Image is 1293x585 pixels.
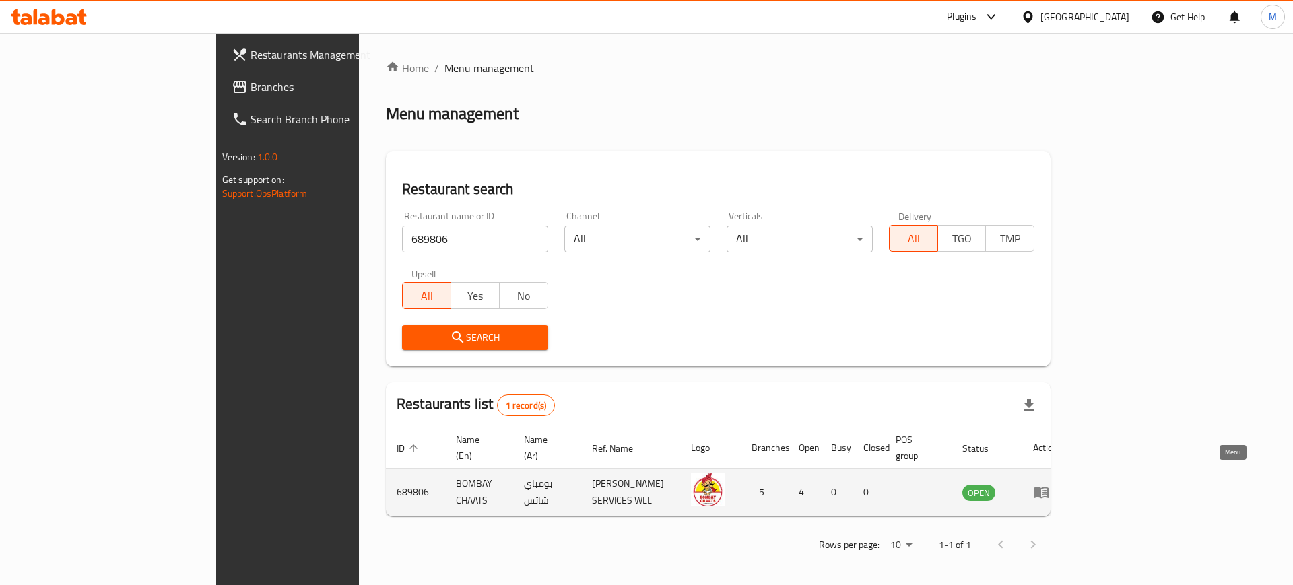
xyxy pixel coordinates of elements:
table: enhanced table [386,427,1069,516]
div: Total records count [497,394,556,416]
span: All [895,229,933,248]
td: بومباي شاتس [513,469,581,516]
img: BOMBAY CHAATS [691,473,725,506]
button: No [499,282,548,309]
li: / [434,60,439,76]
div: [GEOGRAPHIC_DATA] [1040,9,1129,24]
label: Delivery [898,211,932,221]
span: Search [413,329,537,346]
a: Branches [221,71,432,103]
div: All [727,226,873,252]
h2: Restaurant search [402,179,1034,199]
button: Yes [451,282,500,309]
span: Search Branch Phone [251,111,421,127]
label: Upsell [411,269,436,278]
span: 1 record(s) [498,399,555,412]
td: [PERSON_NAME] SERVICES WLL [581,469,680,516]
span: TMP [991,229,1029,248]
span: Branches [251,79,421,95]
span: TGO [943,229,981,248]
a: Support.OpsPlatform [222,184,308,202]
a: Search Branch Phone [221,103,432,135]
p: 1-1 of 1 [939,537,971,553]
a: Restaurants Management [221,38,432,71]
span: No [505,286,543,306]
th: Action [1022,427,1069,469]
nav: breadcrumb [386,60,1051,76]
button: TGO [937,225,987,252]
div: Rows per page: [885,535,917,555]
span: Yes [457,286,494,306]
span: ID [397,440,422,456]
span: Get support on: [222,171,284,188]
div: Plugins [947,9,976,25]
span: OPEN [962,485,995,501]
p: Rows per page: [819,537,880,553]
h2: Menu management [386,103,519,125]
span: M [1269,9,1277,24]
div: All [564,226,710,252]
td: 0 [853,469,885,516]
span: Ref. Name [592,440,651,456]
span: Restaurants Management [251,46,421,63]
th: Busy [820,427,853,469]
span: Menu management [444,60,534,76]
span: Name (Ar) [524,432,565,464]
button: All [402,282,451,309]
div: OPEN [962,485,995,501]
span: Version: [222,148,255,166]
button: Search [402,325,548,350]
th: Branches [741,427,788,469]
span: 1.0.0 [257,148,278,166]
td: 5 [741,469,788,516]
div: Export file [1013,389,1045,421]
td: 4 [788,469,820,516]
h2: Restaurants list [397,394,555,416]
td: BOMBAY CHAATS [445,469,513,516]
th: Logo [680,427,741,469]
button: All [889,225,938,252]
span: All [408,286,446,306]
span: Name (En) [456,432,497,464]
button: TMP [985,225,1034,252]
span: POS group [896,432,935,464]
th: Open [788,427,820,469]
span: Status [962,440,1006,456]
th: Closed [853,427,885,469]
td: 0 [820,469,853,516]
input: Search for restaurant name or ID.. [402,226,548,252]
